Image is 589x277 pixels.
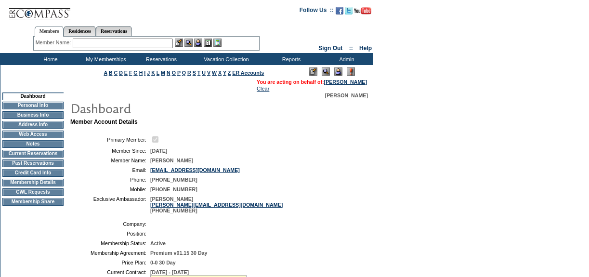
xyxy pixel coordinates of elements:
a: Subscribe to our YouTube Channel [354,10,371,15]
td: Primary Member: [74,135,146,144]
a: V [207,70,210,76]
img: Follow us on Twitter [345,7,353,14]
td: Follow Us :: [300,6,334,17]
span: [PHONE_NUMBER] [150,186,197,192]
td: My Memberships [77,53,132,65]
a: Sign Out [318,45,342,52]
img: Edit Mode [309,67,317,76]
img: Impersonate [334,67,342,76]
img: Impersonate [194,39,202,47]
b: Member Account Details [70,119,138,125]
a: [EMAIL_ADDRESS][DOMAIN_NAME] [150,167,240,173]
td: Membership Agreement: [74,250,146,256]
span: :: [349,45,353,52]
a: B [109,70,113,76]
a: D [119,70,123,76]
a: O [172,70,176,76]
td: Member Name: [74,158,146,163]
td: Membership Details [2,179,64,186]
a: ER Accounts [232,70,264,76]
td: Reports [262,53,318,65]
a: S [193,70,196,76]
td: Membership Share [2,198,64,206]
td: Membership Status: [74,240,146,246]
a: Members [35,26,64,37]
a: Reservations [96,26,132,36]
img: Reservations [204,39,212,47]
img: View Mode [322,67,330,76]
a: H [139,70,143,76]
a: K [151,70,155,76]
span: [DATE] - [DATE] [150,269,189,275]
td: Price Plan: [74,260,146,265]
a: G [133,70,137,76]
a: Z [228,70,231,76]
img: b_calculator.gif [213,39,222,47]
img: Subscribe to our YouTube Channel [354,7,371,14]
td: Past Reservations [2,159,64,167]
a: L [157,70,159,76]
a: J [147,70,150,76]
img: View [184,39,193,47]
td: Position: [74,231,146,237]
td: Credit Card Info [2,169,64,177]
span: 0-0 30 Day [150,260,176,265]
span: [DATE] [150,148,167,154]
td: Member Since: [74,148,146,154]
td: Company: [74,221,146,227]
a: T [197,70,201,76]
img: Become our fan on Facebook [336,7,343,14]
a: A [104,70,107,76]
a: W [212,70,217,76]
td: Mobile: [74,186,146,192]
a: Residences [64,26,96,36]
a: U [202,70,206,76]
td: Email: [74,167,146,173]
a: Follow us on Twitter [345,10,353,15]
div: Member Name: [36,39,73,47]
span: You are acting on behalf of: [257,79,367,85]
a: Q [182,70,186,76]
td: Address Info [2,121,64,129]
td: Reservations [132,53,188,65]
img: b_edit.gif [175,39,183,47]
td: Vacation Collection [188,53,262,65]
a: N [167,70,170,76]
a: Y [223,70,226,76]
a: [PERSON_NAME] [324,79,367,85]
a: I [144,70,145,76]
td: CWL Requests [2,188,64,196]
span: [PERSON_NAME] [PHONE_NUMBER] [150,196,283,213]
td: Web Access [2,131,64,138]
a: C [114,70,118,76]
span: Premium v01.15 30 Day [150,250,207,256]
td: Admin [318,53,373,65]
a: M [161,70,165,76]
a: R [187,70,191,76]
td: Personal Info [2,102,64,109]
span: [PHONE_NUMBER] [150,177,197,183]
td: Exclusive Ambassador: [74,196,146,213]
a: E [124,70,128,76]
td: Business Info [2,111,64,119]
img: pgTtlDashboard.gif [70,98,262,118]
a: Become our fan on Facebook [336,10,343,15]
span: Active [150,240,166,246]
a: Clear [257,86,269,92]
td: Dashboard [2,92,64,100]
a: F [129,70,132,76]
td: Notes [2,140,64,148]
td: Current Reservations [2,150,64,158]
a: P [177,70,181,76]
a: [PERSON_NAME][EMAIL_ADDRESS][DOMAIN_NAME] [150,202,283,208]
td: Home [22,53,77,65]
a: X [218,70,222,76]
span: [PERSON_NAME] [150,158,193,163]
td: Phone: [74,177,146,183]
span: [PERSON_NAME] [325,92,368,98]
img: Log Concern/Member Elevation [347,67,355,76]
a: Help [359,45,372,52]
